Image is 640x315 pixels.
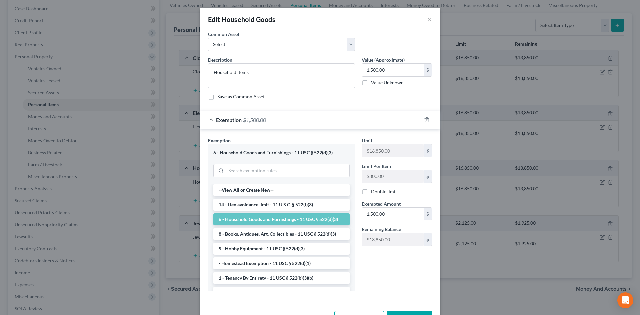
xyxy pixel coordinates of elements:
span: Exemption [216,117,242,123]
label: Common Asset [208,31,239,38]
label: Value (Approximate) [362,56,405,63]
div: $ [424,233,432,246]
input: 0.00 [362,208,424,220]
li: 1 - Tenancy By Entirety - 11 USC § 522(b)(3)(b) [213,272,350,284]
div: $ [424,64,432,76]
div: Open Intercom Messenger [617,292,633,308]
div: Edit Household Goods [208,15,275,24]
input: -- [362,144,424,157]
li: --View All or Create New-- [213,184,350,196]
li: - Homestead Exemption - 11 USC § 522(d)(1) [213,257,350,269]
button: × [427,15,432,23]
span: Limit [362,138,372,143]
div: $ [424,170,432,183]
li: 1 - Burial Plot - 11 USC § 522(d)(1) [213,287,350,299]
label: Double limit [371,188,397,195]
input: 0.00 [362,64,424,76]
label: Remaining Balance [362,226,401,233]
input: Search exemption rules... [226,164,349,177]
span: $1,500.00 [243,117,266,123]
span: Exemption [208,138,231,143]
li: 9 - Hobby Equipment - 11 USC § 522(d)(3) [213,243,350,255]
li: 8 - Books, Antiques, Art, Collectibles - 11 USC § 522(d)(3) [213,228,350,240]
li: 6 - Household Goods and Furnishings - 11 USC § 522(d)(3) [213,213,350,225]
label: Save as Common Asset [217,93,265,100]
label: Value Unknown [371,79,404,86]
div: $ [424,144,432,157]
div: 6 - Household Goods and Furnishings - 11 USC § 522(d)(3) [213,150,350,156]
li: 14 - Lien avoidance limit - 11 U.S.C. § 522(f)(3) [213,199,350,211]
div: $ [424,208,432,220]
label: Limit Per Item [362,163,391,170]
input: -- [362,233,424,246]
input: -- [362,170,424,183]
span: Exempted Amount [362,201,401,207]
span: Description [208,57,232,63]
